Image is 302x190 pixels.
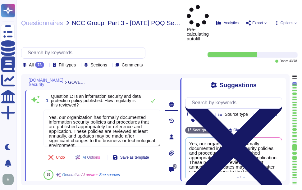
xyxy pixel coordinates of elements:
[43,151,70,164] button: Undo
[252,21,263,25] span: Export
[120,156,149,159] span: Save as template
[72,20,182,26] span: NCC Group, Part 3 - [DATE] PQQ Security Tab v2.2
[122,63,143,67] span: Comments
[173,164,176,169] span: 0
[25,47,145,58] input: Search by keywords
[289,60,297,63] span: 43 / 78
[83,156,100,159] span: AI Options
[68,80,86,84] span: GOVERNANCE
[281,21,293,25] span: Options
[59,63,76,67] span: Fill types
[224,21,239,25] span: Analytics
[56,156,65,159] span: Undo
[21,20,63,26] span: Questionnaires
[108,151,154,164] button: Save as template
[43,98,48,103] span: 1
[1,173,18,186] button: user
[47,173,50,176] span: 85
[90,63,107,67] span: Sections
[62,173,98,177] span: Generative AI answer
[29,63,34,67] span: All
[29,78,63,87] span: [DOMAIN_NAME] Security
[43,110,160,147] textarea: Yes, our organization has formally documented information security policies and procedures that a...
[99,173,120,177] span: See sources
[189,97,282,108] input: Search by keywords
[2,174,14,185] img: user
[216,20,239,25] button: Analytics
[187,5,209,41] span: Pre-calculating autofill
[51,94,141,107] span: Question 1: Is an information security and data protection policy published. How regularly is thi...
[280,60,288,63] span: Done:
[35,62,44,68] div: 78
